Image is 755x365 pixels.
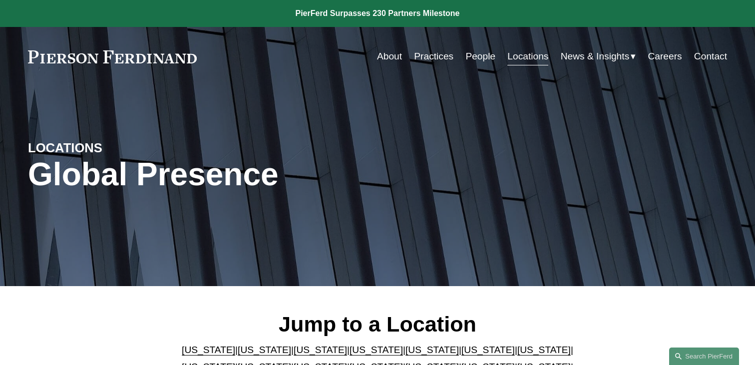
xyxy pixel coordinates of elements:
[174,311,582,337] h2: Jump to a Location
[517,345,571,355] a: [US_STATE]
[405,345,459,355] a: [US_STATE]
[350,345,403,355] a: [US_STATE]
[377,47,402,66] a: About
[561,47,636,66] a: folder dropdown
[294,345,347,355] a: [US_STATE]
[414,47,453,66] a: Practices
[461,345,515,355] a: [US_STATE]
[507,47,548,66] a: Locations
[28,156,494,193] h1: Global Presence
[238,345,291,355] a: [US_STATE]
[648,47,682,66] a: Careers
[561,48,630,65] span: News & Insights
[669,348,739,365] a: Search this site
[465,47,495,66] a: People
[28,140,203,156] h4: LOCATIONS
[694,47,727,66] a: Contact
[182,345,235,355] a: [US_STATE]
